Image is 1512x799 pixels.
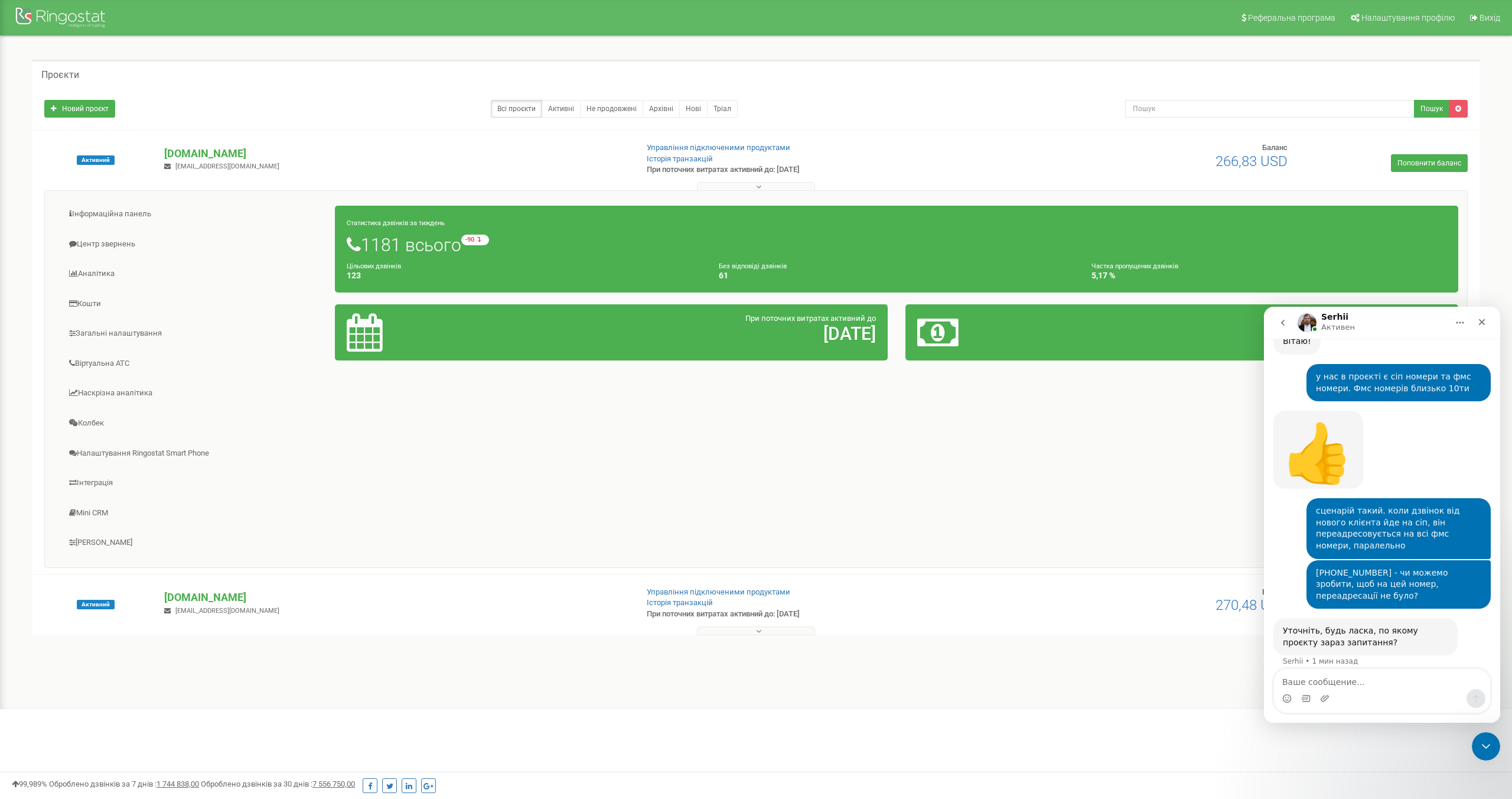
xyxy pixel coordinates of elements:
[54,409,335,438] a: Колбек
[1480,13,1500,22] span: Вихід
[1100,324,1446,343] h2: 266,83 $
[745,314,876,323] span: При поточних витратах активний до
[1262,587,1288,596] span: Баланс
[347,235,1446,255] h1: 1181 всього
[54,319,335,348] a: Загальні налаштування
[542,100,581,118] a: Активні
[1361,13,1455,22] span: Налаштування профілю
[54,259,335,288] a: Аналiтика
[1264,307,1500,723] iframe: Intercom live chat
[54,349,335,378] a: Віртуальна АТС
[529,324,875,343] h2: [DATE]
[647,587,790,596] a: Управління підключеними продуктами
[679,100,708,118] a: Нові
[175,163,279,170] span: [EMAIL_ADDRESS][DOMAIN_NAME]
[647,598,713,607] a: Історія транзакцій
[54,469,335,498] a: Інтеграція
[1091,262,1178,270] small: Частка пропущених дзвінків
[347,271,702,280] h4: 123
[1391,154,1468,172] a: Поповнити баланс
[347,262,401,270] small: Цільових дзвінків
[54,528,335,557] a: [PERSON_NAME]
[164,146,627,161] p: [DOMAIN_NAME]
[1262,143,1288,152] span: Баланс
[647,164,989,176] p: При поточних витратах активний до: [DATE]
[77,155,115,165] span: Активний
[54,200,335,229] a: Інформаційна панель
[347,219,445,227] small: Статистика дзвінків за тиждень
[719,271,1074,280] h4: 61
[461,235,489,245] small: -90
[1216,153,1288,170] span: 266,83 USD
[1125,100,1415,118] input: Пошук
[164,590,627,605] p: [DOMAIN_NAME]
[491,100,542,118] a: Всі проєкти
[1216,597,1288,613] span: 270,48 USD
[41,70,79,80] h5: Проєкти
[54,499,335,528] a: Mini CRM
[44,100,115,118] a: Новий проєкт
[1091,271,1446,280] h4: 5,17 %
[1248,13,1335,22] span: Реферальна програма
[54,290,335,319] a: Кошти
[54,230,335,259] a: Центр звернень
[719,262,787,270] small: Без відповіді дзвінків
[1414,100,1449,118] button: Пошук
[647,143,790,152] a: Управління підключеними продуктами
[707,100,738,118] a: Тріал
[647,609,989,620] p: При поточних витратах активний до: [DATE]
[54,439,335,468] a: Налаштування Ringostat Smart Phone
[647,154,713,163] a: Історія транзакцій
[1472,732,1500,761] iframe: Intercom live chat
[54,379,335,408] a: Наскрізна аналітика
[643,100,680,118] a: Архівні
[580,100,643,118] a: Не продовжені
[77,600,115,609] span: Активний
[175,607,279,615] span: [EMAIL_ADDRESS][DOMAIN_NAME]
